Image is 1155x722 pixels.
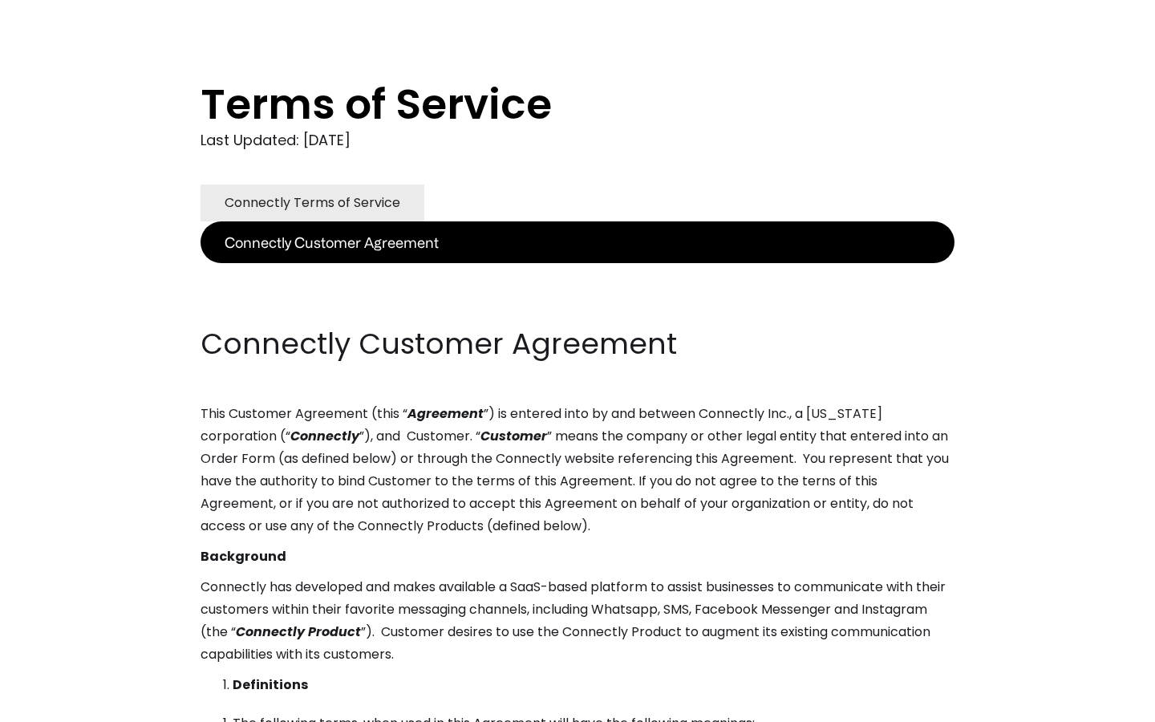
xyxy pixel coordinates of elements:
[201,263,954,286] p: ‍
[16,692,96,716] aside: Language selected: English
[32,694,96,716] ul: Language list
[290,427,359,445] em: Connectly
[407,404,484,423] em: Agreement
[480,427,547,445] em: Customer
[201,576,954,666] p: Connectly has developed and makes available a SaaS-based platform to assist businesses to communi...
[225,192,400,214] div: Connectly Terms of Service
[201,324,954,364] h2: Connectly Customer Agreement
[201,128,954,152] div: Last Updated: [DATE]
[201,547,286,566] strong: Background
[201,294,954,316] p: ‍
[236,623,361,641] em: Connectly Product
[233,675,308,694] strong: Definitions
[201,403,954,537] p: This Customer Agreement (this “ ”) is entered into by and between Connectly Inc., a [US_STATE] co...
[225,231,439,254] div: Connectly Customer Agreement
[201,80,890,128] h1: Terms of Service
